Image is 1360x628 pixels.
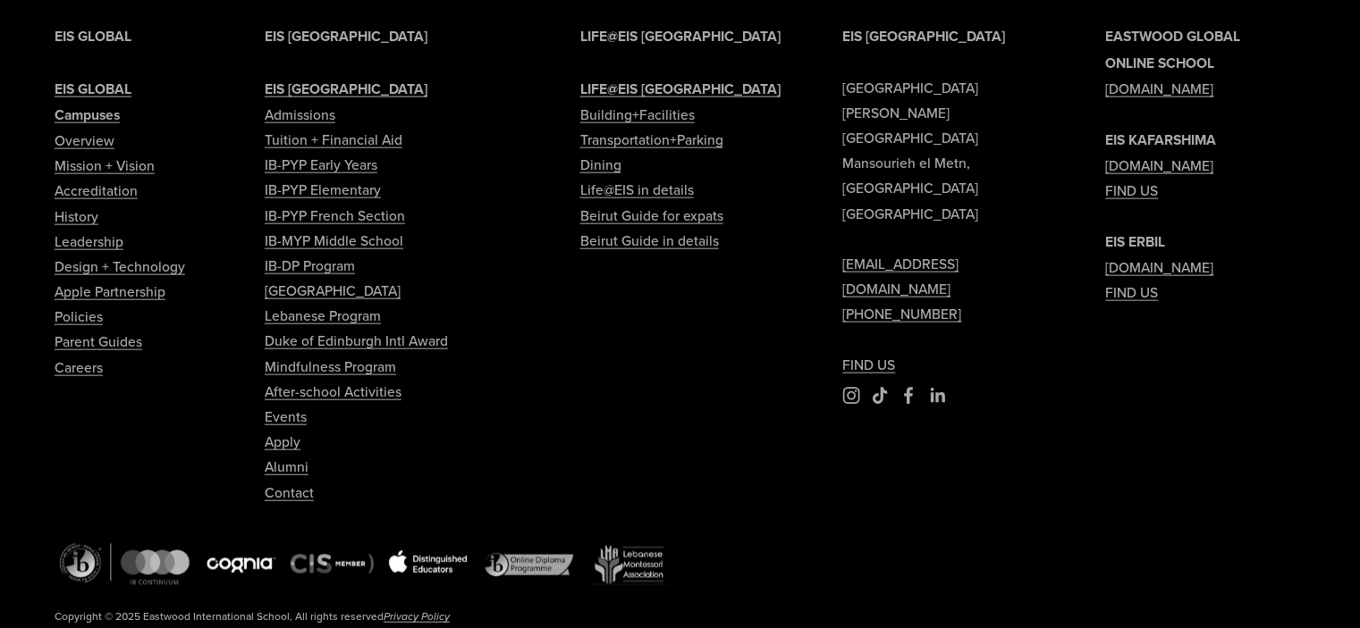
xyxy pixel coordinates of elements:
strong: Campuses [55,105,120,125]
a: Beirut Guide in details [579,228,718,253]
a: FIND US [1105,178,1158,203]
strong: LIFE@EIS [GEOGRAPHIC_DATA] [579,26,780,46]
a: Facebook [900,387,917,405]
a: Apple Partnership [55,279,165,304]
em: Privacy Policy [384,608,450,624]
strong: EIS [GEOGRAPHIC_DATA] [842,26,1005,46]
a: Instagram [842,387,860,405]
a: Mindfulness Program [265,354,396,379]
a: History [55,204,98,229]
a: Apply [265,429,300,454]
a: [PHONE_NUMBER] [842,301,961,326]
a: Campuses [55,102,120,128]
a: [DOMAIN_NAME] [1105,76,1213,101]
a: TikTok [871,387,889,405]
a: Careers [55,355,103,380]
a: After-school Activities [265,379,401,404]
a: Dining [579,152,621,177]
strong: EIS [GEOGRAPHIC_DATA] [265,26,427,46]
strong: EIS [GEOGRAPHIC_DATA] [265,79,427,99]
strong: EIS GLOBAL [55,26,131,46]
a: Life@EIS in details [579,177,693,202]
a: [EMAIL_ADDRESS][DOMAIN_NAME] [842,251,1043,301]
a: IB-PYP French Section [265,203,405,228]
strong: EIS GLOBAL [55,79,131,99]
a: Leadership [55,229,123,254]
a: Duke of Edinburgh Intl Award [265,328,448,353]
p: Copyright © 2025 Eastwood International School, All rights reserved [55,607,622,626]
a: Contact [265,480,314,505]
a: Admissions [265,102,335,127]
a: Privacy Policy [384,607,450,626]
a: Design + Technology [55,254,185,279]
strong: EASTWOOD GLOBAL ONLINE SCHOOL [1105,26,1240,72]
a: Accreditation [55,178,138,203]
a: Building+Facilities [579,102,694,127]
a: [DOMAIN_NAME] [1105,255,1213,280]
a: IB-MYP Middle School [265,228,403,253]
a: IB-DP Program [265,253,355,278]
a: Overview [55,128,114,153]
strong: EIS ERBIL [1105,231,1165,252]
a: FIND US [1105,280,1158,305]
a: LinkedIn [928,387,946,405]
a: Policies [55,304,103,329]
a: Tuition + Financial Aid [265,127,402,152]
a: IB-PYP Elementary [265,177,381,202]
a: Lebanese Program [265,303,381,328]
a: Alumni [265,454,308,479]
a: FIND US [842,352,895,377]
a: [DOMAIN_NAME] [1105,153,1213,178]
a: EIS [GEOGRAPHIC_DATA] [265,76,427,102]
a: Parent Guides [55,329,142,354]
a: EIS GLOBAL [55,76,131,102]
a: Mission + Vision [55,153,155,178]
a: Beirut Guide for expats [579,203,722,228]
a: Transportation+Parking [579,127,722,152]
p: [GEOGRAPHIC_DATA] [PERSON_NAME][GEOGRAPHIC_DATA] Mansourieh el Metn, [GEOGRAPHIC_DATA] [GEOGRAPHI... [842,23,1043,376]
a: LIFE@EIS [GEOGRAPHIC_DATA] [579,76,780,102]
strong: LIFE@EIS [GEOGRAPHIC_DATA] [579,79,780,99]
a: [GEOGRAPHIC_DATA] [265,278,401,303]
a: IB-PYP Early Years [265,152,377,177]
strong: EIS KAFARSHIMA [1105,130,1216,150]
a: Events [265,404,307,429]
